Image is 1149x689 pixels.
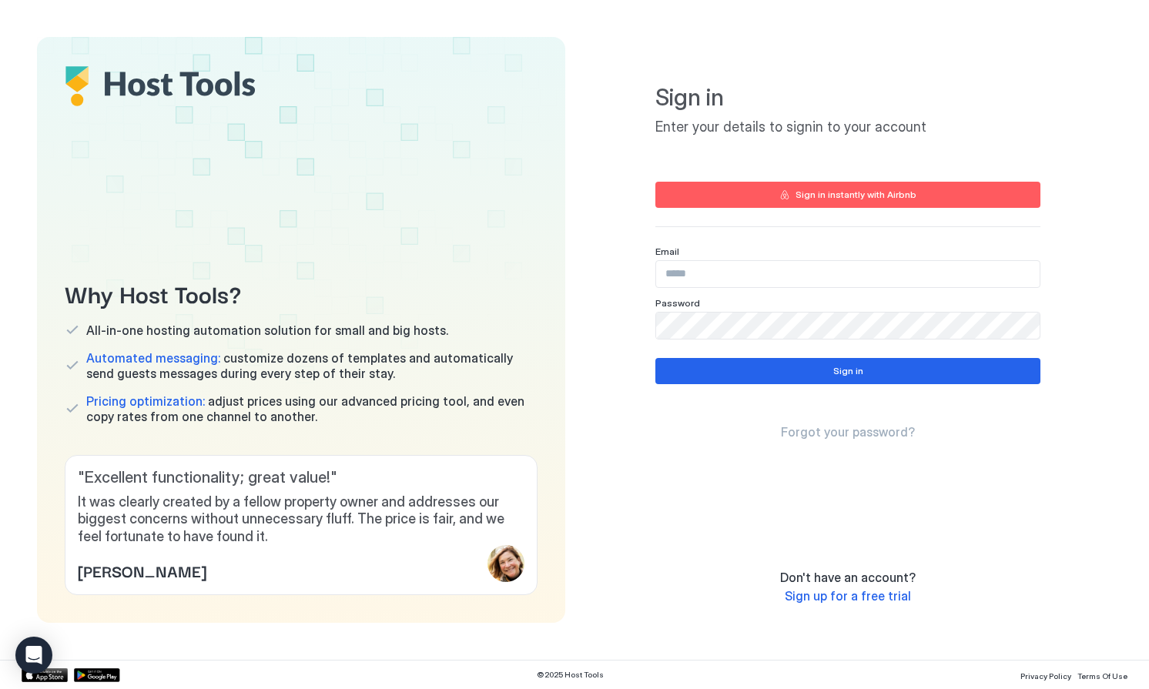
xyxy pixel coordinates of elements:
[655,358,1040,384] button: Sign in
[1020,671,1071,681] span: Privacy Policy
[655,246,679,257] span: Email
[86,393,205,409] span: Pricing optimization:
[655,119,1040,136] span: Enter your details to signin to your account
[487,545,524,582] div: profile
[86,350,220,366] span: Automated messaging:
[78,468,524,487] span: " Excellent functionality; great value! "
[86,350,538,381] span: customize dozens of templates and automatically send guests messages during every step of their s...
[537,670,604,680] span: © 2025 Host Tools
[1077,671,1127,681] span: Terms Of Use
[1020,667,1071,683] a: Privacy Policy
[655,297,700,309] span: Password
[78,559,206,582] span: [PERSON_NAME]
[86,323,448,338] span: All-in-one hosting automation solution for small and big hosts.
[65,276,538,310] span: Why Host Tools?
[86,393,538,424] span: adjust prices using our advanced pricing tool, and even copy rates from one channel to another.
[833,364,863,378] div: Sign in
[655,83,1040,112] span: Sign in
[1077,667,1127,683] a: Terms Of Use
[796,188,916,202] div: Sign in instantly with Airbnb
[74,668,120,682] a: Google Play Store
[655,182,1040,208] button: Sign in instantly with Airbnb
[22,668,68,682] a: App Store
[781,424,915,440] span: Forgot your password?
[780,570,916,585] span: Don't have an account?
[656,261,1040,287] input: Input Field
[781,424,915,440] a: Forgot your password?
[15,637,52,674] div: Open Intercom Messenger
[785,588,911,604] span: Sign up for a free trial
[656,313,1040,339] input: Input Field
[78,493,524,546] span: It was clearly created by a fellow property owner and addresses our biggest concerns without unne...
[785,588,911,604] a: Sign up for a free trial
